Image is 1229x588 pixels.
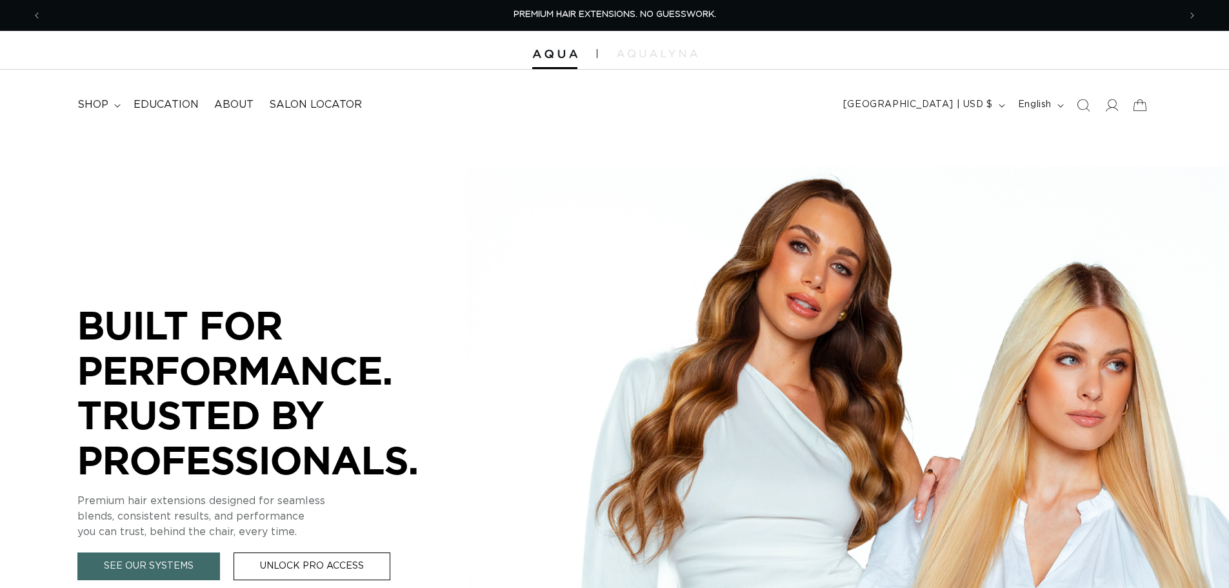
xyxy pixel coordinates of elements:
summary: Search [1069,91,1097,119]
span: [GEOGRAPHIC_DATA] | USD $ [843,98,993,112]
button: [GEOGRAPHIC_DATA] | USD $ [835,93,1010,117]
a: About [206,90,261,119]
a: See Our Systems [77,553,220,580]
img: Aqua Hair Extensions [532,50,577,59]
a: Salon Locator [261,90,370,119]
span: Education [134,98,199,112]
p: Premium hair extensions designed for seamless blends, consistent results, and performance you can... [77,493,465,540]
img: aqualyna.com [617,50,697,57]
summary: shop [70,90,126,119]
button: English [1010,93,1069,117]
button: Next announcement [1178,3,1206,28]
p: BUILT FOR PERFORMANCE. TRUSTED BY PROFESSIONALS. [77,303,465,482]
span: About [214,98,254,112]
a: Education [126,90,206,119]
button: Previous announcement [23,3,51,28]
span: shop [77,98,108,112]
span: English [1018,98,1052,112]
a: Unlock Pro Access [234,553,390,580]
span: Salon Locator [269,98,362,112]
span: PREMIUM HAIR EXTENSIONS. NO GUESSWORK. [514,10,716,19]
